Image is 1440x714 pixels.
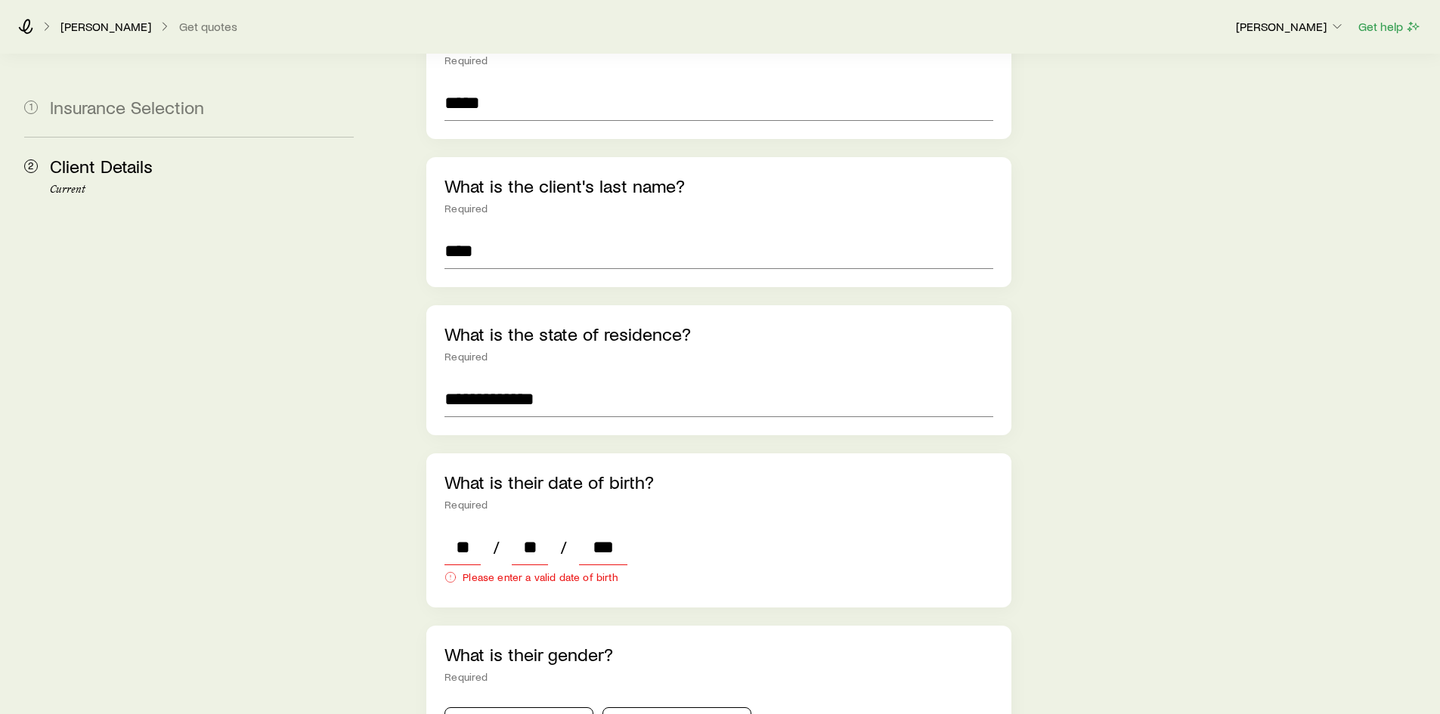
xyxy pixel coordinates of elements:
div: Required [444,499,993,511]
button: [PERSON_NAME] [1235,18,1346,36]
p: What is the state of residence? [444,323,993,345]
span: / [487,536,506,558]
div: Required [444,202,993,215]
span: 2 [24,159,38,173]
button: Get quotes [178,20,238,34]
span: / [554,536,573,558]
p: What is their date of birth? [444,471,993,493]
div: Required [444,54,993,66]
p: [PERSON_NAME] [60,19,151,34]
button: Get help [1358,18,1422,36]
p: What is their gender? [444,644,993,665]
p: Current [50,184,354,196]
span: 1 [24,100,38,114]
span: Insurance Selection [50,96,204,118]
div: Please enter a valid date of birth [444,571,993,583]
span: Client Details [50,155,153,177]
p: [PERSON_NAME] [1236,19,1345,34]
div: Required [444,351,993,363]
p: What is the client's last name? [444,175,993,196]
div: Required [444,671,993,683]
